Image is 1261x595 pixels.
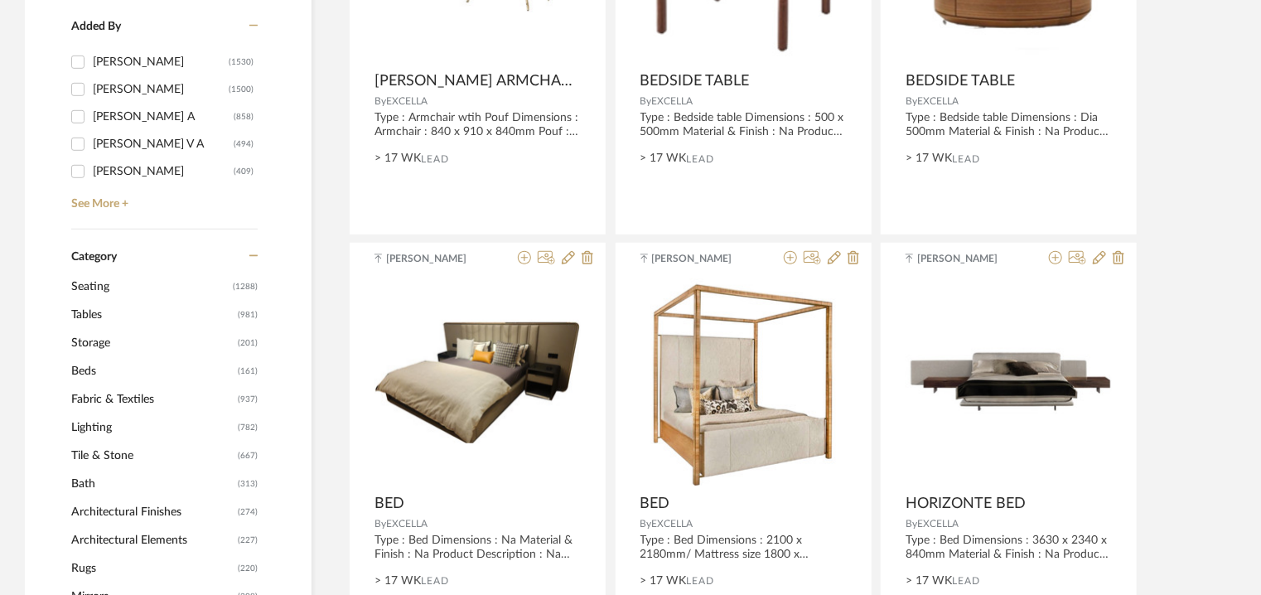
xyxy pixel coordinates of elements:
span: Architectural Finishes [71,498,234,526]
div: 0 [374,278,581,486]
div: Type : Bedside table Dimensions : 500 x 500mm Material & Finish : Na Product Description : Na Add... [640,111,847,139]
span: Fabric & Textiles [71,385,234,414]
span: EXCELLA [386,519,428,529]
img: BED [644,278,843,486]
span: Seating [71,273,229,301]
span: (227) [238,527,258,554]
span: (981) [238,302,258,328]
span: EXCELLA [652,519,693,529]
span: Beds [71,357,234,385]
span: (161) [238,358,258,385]
span: Lead [687,575,715,587]
span: EXCELLA [386,96,428,106]
span: BEDSIDE TABLE [640,72,750,90]
span: By [374,519,386,529]
span: (782) [238,414,258,441]
div: Type : Bed Dimensions : Na Material & Finish : Na Product Description : Na Additional information... [374,534,581,562]
span: BEDSIDE TABLE [906,72,1015,90]
div: Type : Bedside table Dimensions : Dia 500mm Material & Finish : Na Product Description : Na Addit... [906,111,1112,139]
span: > 17 WK [374,150,421,167]
span: Lead [952,153,980,165]
span: [PERSON_NAME] ARMCHAIR + POUF [374,72,574,90]
span: Tile & Stone [71,442,234,470]
span: (220) [238,555,258,582]
span: HORIZONTE BED [906,495,1026,513]
span: EXCELLA [917,96,959,106]
div: [PERSON_NAME] [93,76,229,103]
span: Lead [952,575,980,587]
span: Rugs [71,554,234,583]
span: > 17 WK [640,573,687,590]
div: [PERSON_NAME] V A [93,131,234,157]
div: (1530) [229,49,254,75]
span: (667) [238,443,258,469]
div: Type : Bed Dimensions : 2100 x 2180mm/ Mattress size 1800 x 2000mm Material & Finish : Na Product... [640,534,847,562]
span: By [640,519,652,529]
span: By [374,96,386,106]
span: By [906,519,917,529]
span: > 17 WK [906,573,952,590]
span: > 17 WK [906,150,952,167]
div: (494) [234,131,254,157]
span: Lead [687,153,715,165]
span: By [906,96,917,106]
span: Category [71,250,117,264]
div: Type : Armchair wtih Pouf Dimensions : Armchair : 840 x 910 x 840mm Pouf : 630 x 560 x 420mm Mate... [374,111,581,139]
div: [PERSON_NAME] [93,49,229,75]
div: 0 [640,278,847,486]
span: By [640,96,652,106]
span: Tables [71,301,234,329]
div: [PERSON_NAME] [93,158,234,185]
div: [PERSON_NAME] A [93,104,234,130]
span: BED [374,495,404,513]
span: (313) [238,471,258,497]
div: Type : Bed Dimensions : 3630 x 2340 x 840mm Material & Finish : Na Product Description : Na Addit... [906,534,1112,562]
span: [PERSON_NAME] [386,251,490,266]
span: Architectural Elements [71,526,234,554]
span: EXCELLA [917,519,959,529]
span: [PERSON_NAME] [917,251,1022,266]
img: HORIZONTE BED [906,348,1112,415]
img: BED [374,320,581,443]
span: Added By [71,21,121,32]
span: (201) [238,330,258,356]
span: > 17 WK [374,573,421,590]
span: (1288) [233,273,258,300]
span: EXCELLA [652,96,693,106]
span: (937) [238,386,258,413]
span: Storage [71,329,234,357]
span: Lead [421,575,449,587]
span: > 17 WK [640,150,687,167]
span: Lead [421,153,449,165]
a: See More + [67,185,258,211]
span: BED [640,495,670,513]
span: Bath [71,470,234,498]
span: [PERSON_NAME] [652,251,756,266]
div: (409) [234,158,254,185]
div: (858) [234,104,254,130]
span: (274) [238,499,258,525]
div: (1500) [229,76,254,103]
span: Lighting [71,414,234,442]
